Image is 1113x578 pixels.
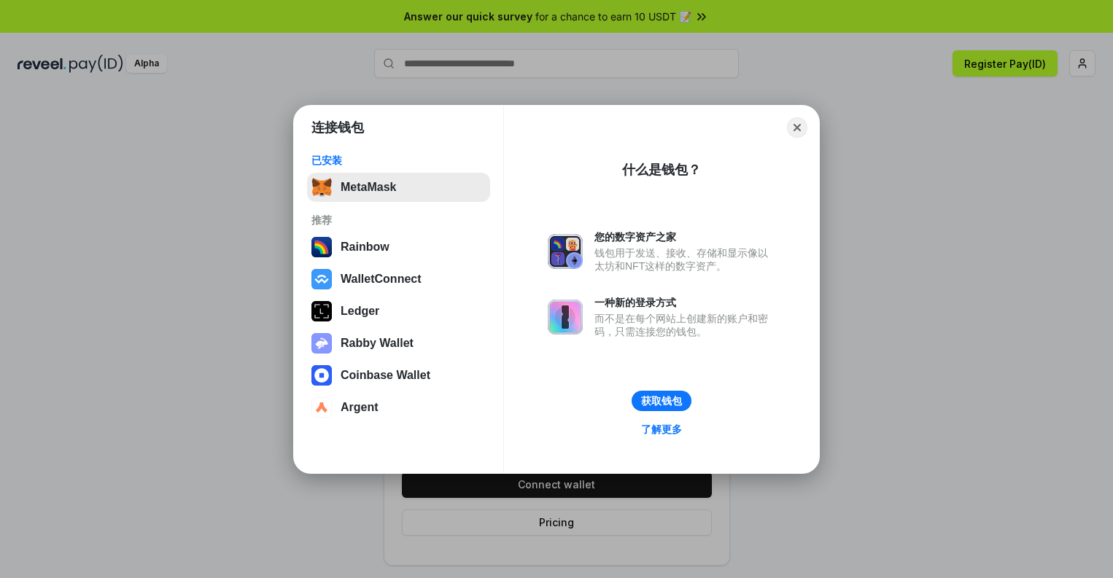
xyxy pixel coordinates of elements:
div: MetaMask [341,181,396,194]
div: 一种新的登录方式 [594,296,775,309]
img: svg+xml,%3Csvg%20xmlns%3D%22http%3A%2F%2Fwww.w3.org%2F2000%2Fsvg%22%20fill%3D%22none%22%20viewBox... [548,234,583,269]
button: Coinbase Wallet [307,361,490,390]
button: Close [787,117,807,138]
div: 已安装 [311,154,486,167]
div: Coinbase Wallet [341,369,430,382]
button: MetaMask [307,173,490,202]
div: 钱包用于发送、接收、存储和显示像以太坊和NFT这样的数字资产。 [594,246,775,273]
div: 而不是在每个网站上创建新的账户和密码，只需连接您的钱包。 [594,312,775,338]
a: 了解更多 [632,420,691,439]
img: svg+xml,%3Csvg%20width%3D%22120%22%20height%3D%22120%22%20viewBox%3D%220%200%20120%20120%22%20fil... [311,237,332,257]
div: 了解更多 [641,423,682,436]
div: Rabby Wallet [341,337,414,350]
h1: 连接钱包 [311,119,364,136]
button: Rabby Wallet [307,329,490,358]
button: WalletConnect [307,265,490,294]
button: Ledger [307,297,490,326]
div: Rainbow [341,241,389,254]
div: WalletConnect [341,273,422,286]
div: 推荐 [311,214,486,227]
div: 您的数字资产之家 [594,230,775,243]
img: svg+xml,%3Csvg%20width%3D%2228%22%20height%3D%2228%22%20viewBox%3D%220%200%2028%2028%22%20fill%3D... [311,365,332,386]
div: Ledger [341,305,379,318]
img: svg+xml,%3Csvg%20xmlns%3D%22http%3A%2F%2Fwww.w3.org%2F2000%2Fsvg%22%20width%3D%2228%22%20height%3... [311,301,332,321]
button: Rainbow [307,233,490,262]
img: svg+xml,%3Csvg%20xmlns%3D%22http%3A%2F%2Fwww.w3.org%2F2000%2Fsvg%22%20fill%3D%22none%22%20viewBox... [311,333,332,354]
img: svg+xml,%3Csvg%20width%3D%2228%22%20height%3D%2228%22%20viewBox%3D%220%200%2028%2028%22%20fill%3D... [311,397,332,418]
button: Argent [307,393,490,422]
img: svg+xml,%3Csvg%20xmlns%3D%22http%3A%2F%2Fwww.w3.org%2F2000%2Fsvg%22%20fill%3D%22none%22%20viewBox... [548,300,583,335]
img: svg+xml,%3Csvg%20fill%3D%22none%22%20height%3D%2233%22%20viewBox%3D%220%200%2035%2033%22%20width%... [311,177,332,198]
div: 获取钱包 [641,394,682,407]
div: Argent [341,401,379,414]
img: svg+xml,%3Csvg%20width%3D%2228%22%20height%3D%2228%22%20viewBox%3D%220%200%2028%2028%22%20fill%3D... [311,269,332,289]
div: 什么是钱包？ [622,161,701,179]
button: 获取钱包 [632,391,691,411]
